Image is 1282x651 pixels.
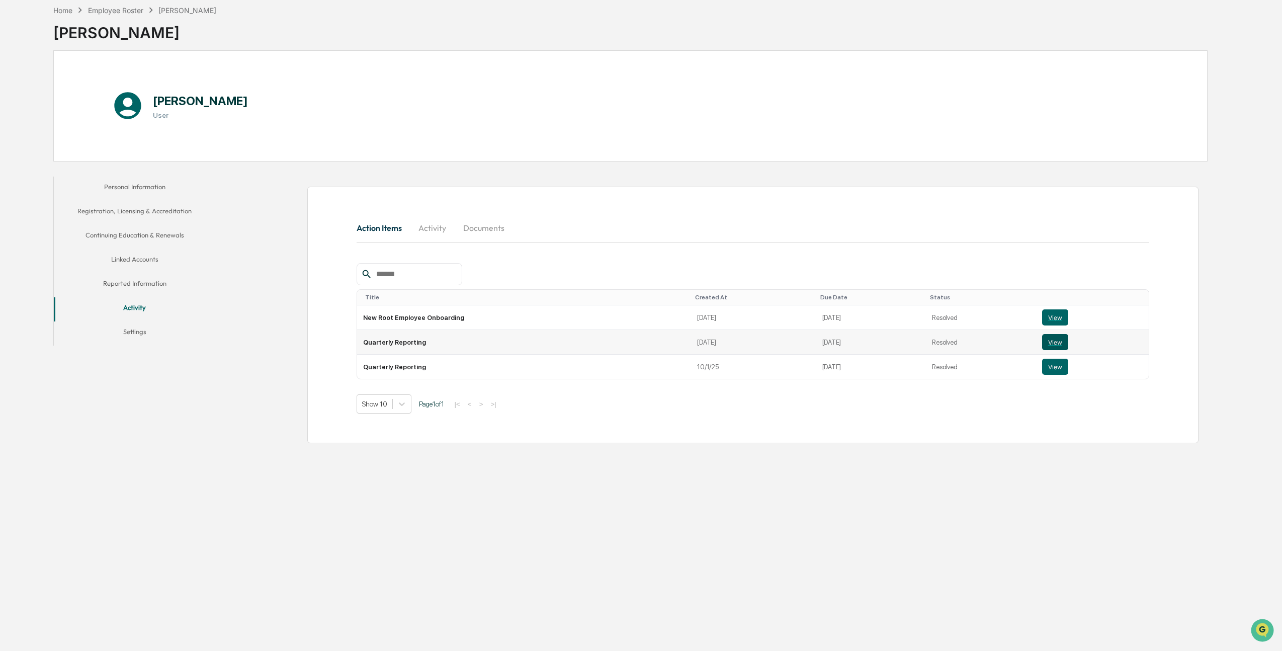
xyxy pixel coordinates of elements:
[1042,309,1068,326] button: View
[53,6,72,15] div: Home
[73,128,81,136] div: 🗄️
[1250,618,1277,645] iframe: Open customer support
[83,127,125,137] span: Attestations
[455,216,512,240] button: Documents
[100,171,122,178] span: Pylon
[476,400,486,409] button: >
[54,225,215,249] button: Continuing Education & Renewals
[69,123,129,141] a: 🗄️Attestations
[158,6,216,15] div: [PERSON_NAME]
[357,330,692,355] td: Quarterly Reporting
[452,400,463,409] button: |<
[171,80,183,92] button: Start new chat
[54,297,215,321] button: Activity
[153,111,248,119] h3: User
[10,21,183,37] p: How can we help?
[1044,294,1145,301] div: Toggle SortBy
[691,330,816,355] td: [DATE]
[53,16,216,42] div: [PERSON_NAME]
[357,216,1150,240] div: secondary tabs example
[1042,334,1068,350] button: View
[10,147,18,155] div: 🔎
[357,216,410,240] button: Action Items
[34,77,165,87] div: Start new chat
[465,400,475,409] button: <
[54,321,215,346] button: Settings
[691,355,816,379] td: 10/1/25
[54,177,215,201] button: Personal Information
[816,305,926,330] td: [DATE]
[926,305,1036,330] td: Resolved
[20,127,65,137] span: Preclearance
[930,294,1032,301] div: Toggle SortBy
[34,87,127,95] div: We're available if you need us!
[10,77,28,95] img: 1746055101610-c473b297-6a78-478c-a979-82029cc54cd1
[54,201,215,225] button: Registration, Licensing & Accreditation
[816,330,926,355] td: [DATE]
[54,273,215,297] button: Reported Information
[71,170,122,178] a: Powered byPylon
[1042,359,1068,375] button: View
[1042,359,1143,375] a: View
[1042,309,1143,326] a: View
[365,294,688,301] div: Toggle SortBy
[1042,334,1143,350] a: View
[6,123,69,141] a: 🖐️Preclearance
[357,355,692,379] td: Quarterly Reporting
[820,294,922,301] div: Toggle SortBy
[357,305,692,330] td: New Root Employee Onboarding
[153,94,248,108] h1: [PERSON_NAME]
[926,330,1036,355] td: Resolved
[410,216,455,240] button: Activity
[816,355,926,379] td: [DATE]
[88,6,143,15] div: Employee Roster
[695,294,812,301] div: Toggle SortBy
[926,355,1036,379] td: Resolved
[6,142,67,160] a: 🔎Data Lookup
[691,305,816,330] td: [DATE]
[10,128,18,136] div: 🖐️
[54,177,215,346] div: secondary tabs example
[487,400,499,409] button: >|
[20,146,63,156] span: Data Lookup
[54,249,215,273] button: Linked Accounts
[419,400,444,408] span: Page 1 of 1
